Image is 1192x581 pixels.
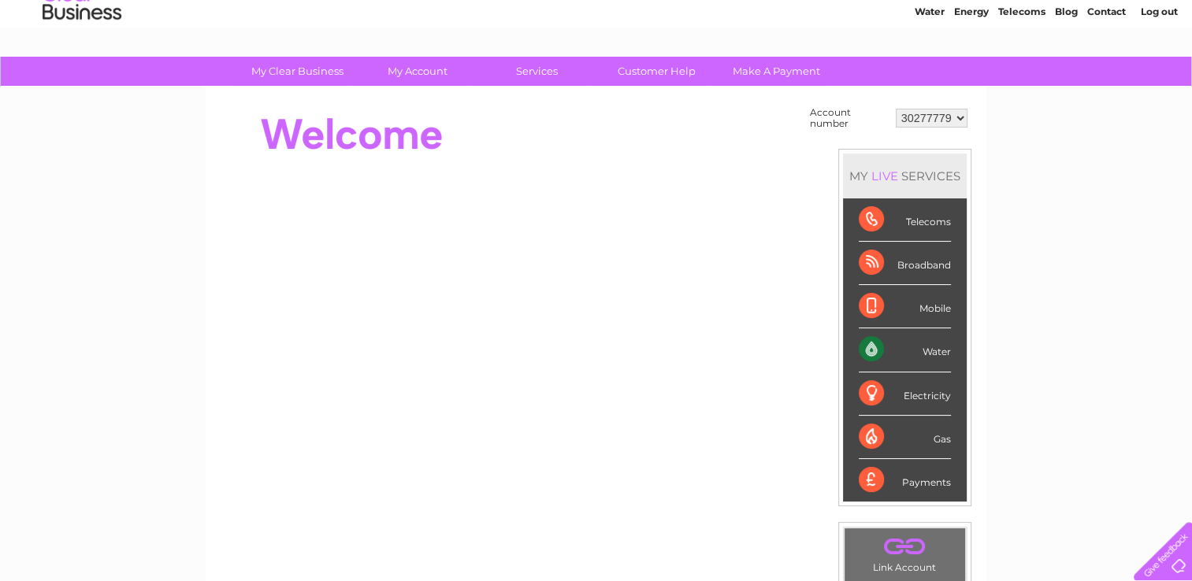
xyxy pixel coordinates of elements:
[859,242,951,285] div: Broadband
[843,154,967,198] div: MY SERVICES
[1055,67,1078,79] a: Blog
[1087,67,1126,79] a: Contact
[806,103,892,133] td: Account number
[859,198,951,242] div: Telecoms
[859,328,951,372] div: Water
[954,67,989,79] a: Energy
[849,532,961,560] a: .
[998,67,1045,79] a: Telecoms
[859,416,951,459] div: Gas
[225,9,969,76] div: Clear Business is a trading name of Verastar Limited (registered in [GEOGRAPHIC_DATA] No. 3667643...
[711,57,841,86] a: Make A Payment
[472,57,602,86] a: Services
[592,57,722,86] a: Customer Help
[915,67,945,79] a: Water
[859,459,951,501] div: Payments
[868,168,901,183] div: LIVE
[859,372,951,416] div: Electricity
[895,8,1004,28] a: 0333 014 3131
[42,41,122,89] img: logo.png
[859,285,951,328] div: Mobile
[844,527,966,577] td: Link Account
[232,57,362,86] a: My Clear Business
[352,57,482,86] a: My Account
[1140,67,1177,79] a: Log out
